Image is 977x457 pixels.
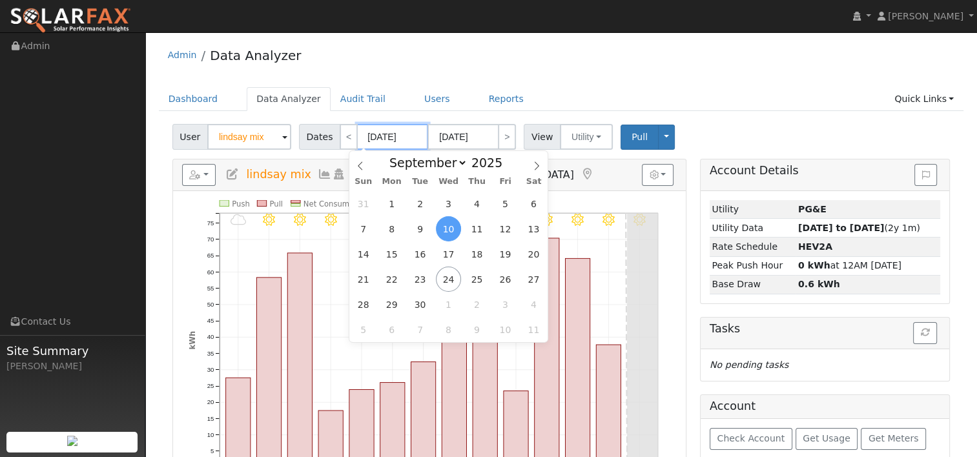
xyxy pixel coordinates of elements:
text: Push [232,199,250,208]
text: kWh [187,331,196,350]
button: Get Usage [796,428,858,450]
button: Pull [621,125,659,150]
span: September 6, 2025 [521,191,546,216]
span: October 6, 2025 [379,317,404,342]
h5: Account [710,400,756,412]
a: Quick Links [885,87,963,111]
span: Thu [463,178,491,186]
span: Sat [520,178,548,186]
span: September 8, 2025 [379,216,404,241]
text: 25 [207,382,214,389]
span: October 8, 2025 [436,317,461,342]
a: Audit Trail [331,87,395,111]
span: Get Meters [869,433,919,443]
td: Base Draw [710,275,796,294]
a: Login As (last Never) [332,168,346,181]
span: September 9, 2025 [407,216,433,241]
i: No pending tasks [710,360,788,370]
a: Data Analyzer [210,48,301,63]
text: Net Consumption 573 kWh [303,199,404,208]
a: Map [581,168,595,181]
span: Dates [299,124,340,150]
i: 9/12 - MostlyClear [294,214,306,226]
span: (2y 1m) [798,223,920,233]
span: October 2, 2025 [464,292,489,317]
span: September 27, 2025 [521,267,546,292]
span: Tue [406,178,435,186]
span: September 12, 2025 [493,216,518,241]
td: Utility Data [710,219,796,238]
span: October 11, 2025 [521,317,546,342]
img: SolarFax [10,7,131,34]
td: Rate Schedule [710,238,796,256]
input: Select a User [207,124,291,150]
i: 9/13 - MostlyClear [324,214,336,226]
span: User [172,124,208,150]
span: Check Account [717,433,785,443]
span: September 25, 2025 [464,267,489,292]
span: September 26, 2025 [493,267,518,292]
text: 30 [207,366,214,373]
span: October 5, 2025 [351,317,376,342]
span: Sun [349,178,378,186]
a: Data Analyzer [247,87,331,111]
span: Site Summary [6,342,138,360]
td: Utility [710,200,796,219]
text: 20 [207,398,214,405]
span: October 9, 2025 [464,317,489,342]
a: > [498,124,516,150]
a: < [340,124,358,150]
span: Mon [378,178,406,186]
text: 50 [207,301,214,308]
i: 9/20 - MostlyClear [540,214,553,226]
span: September 30, 2025 [407,292,433,317]
a: Edit User (37591) [225,168,240,181]
span: September 19, 2025 [493,241,518,267]
span: [PERSON_NAME] [888,11,963,21]
text: 70 [207,236,214,243]
span: September 15, 2025 [379,241,404,267]
select: Month [383,155,468,170]
text: 40 [207,334,214,341]
span: August 31, 2025 [351,191,376,216]
span: September 3, 2025 [436,191,461,216]
span: Pull [632,132,648,142]
strong: 0 kWh [798,260,830,270]
text: 60 [207,269,214,276]
span: September 2, 2025 [407,191,433,216]
strong: 0.6 kWh [798,279,840,289]
strong: N [798,241,832,252]
span: October 3, 2025 [493,292,518,317]
button: Issue History [914,164,937,186]
i: 9/11 - MostlyClear [263,214,275,226]
a: Users [415,87,460,111]
span: September 17, 2025 [436,241,461,267]
text: 55 [207,285,214,292]
i: 9/10 - MostlyCloudy [230,214,245,226]
button: Refresh [913,322,937,344]
span: September 20, 2025 [521,241,546,267]
h5: Tasks [710,322,940,336]
text: 75 [207,219,214,227]
span: Fri [491,178,520,186]
text: Pull [269,199,283,208]
h5: Account Details [710,164,940,178]
span: September 13, 2025 [521,216,546,241]
span: Wed [435,178,463,186]
span: September 4, 2025 [464,191,489,216]
span: Get Usage [803,433,850,443]
strong: ID: 17303074, authorized: 09/19/25 [798,204,827,214]
a: Multi-Series Graph [318,168,332,181]
span: September 23, 2025 [407,267,433,292]
span: September 18, 2025 [464,241,489,267]
span: September 10, 2025 [436,216,461,241]
span: lindsay mix [246,168,311,181]
a: Admin [168,50,197,60]
span: September 14, 2025 [351,241,376,267]
text: 10 [207,431,214,438]
button: Utility [560,124,613,150]
span: September 28, 2025 [351,292,376,317]
span: September 5, 2025 [493,191,518,216]
text: 65 [207,252,214,259]
strong: [DATE] to [DATE] [798,223,884,233]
